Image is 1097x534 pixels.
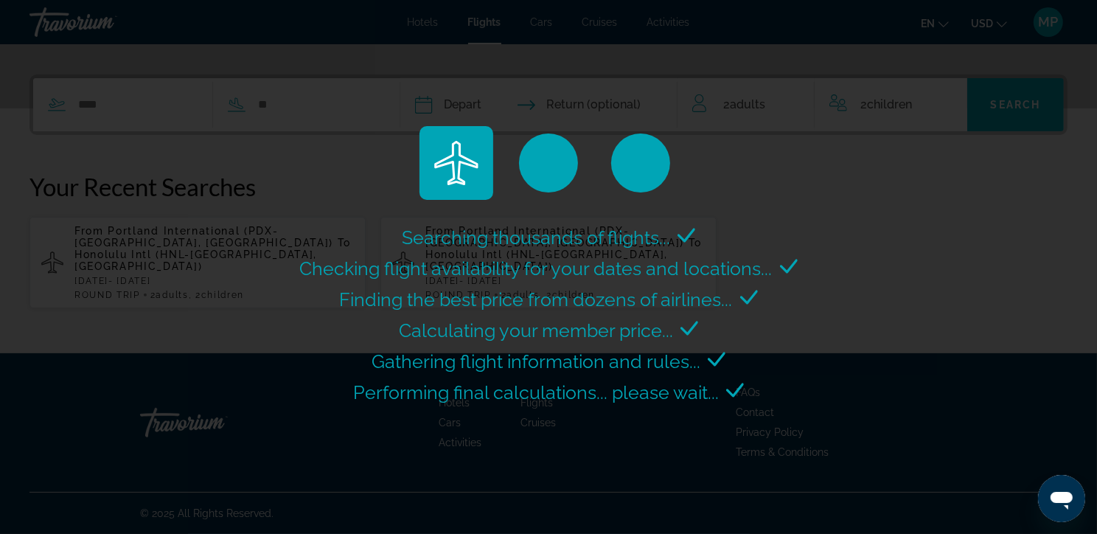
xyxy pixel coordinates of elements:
[300,257,773,280] span: Checking flight availability for your dates and locations...
[372,350,700,372] span: Gathering flight information and rules...
[353,381,719,403] span: Performing final calculations... please wait...
[1038,475,1085,522] iframe: Button to launch messaging window
[399,319,673,341] span: Calculating your member price...
[340,288,733,311] span: Finding the best price from dozens of airlines...
[402,226,670,249] span: Searching thousands of flights...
